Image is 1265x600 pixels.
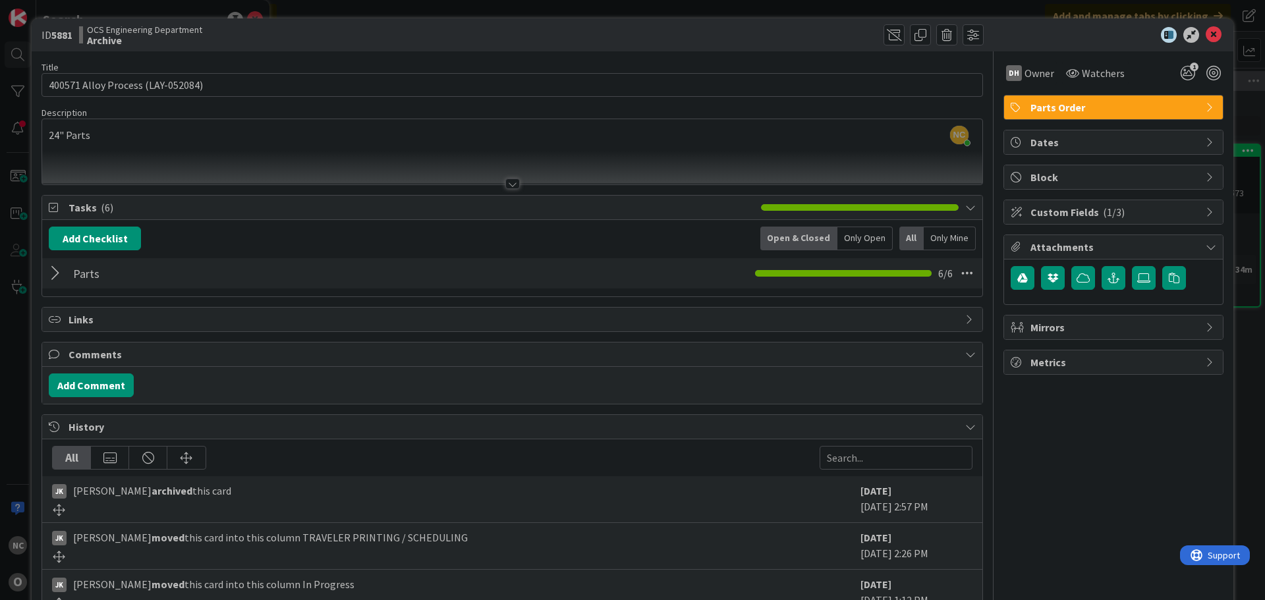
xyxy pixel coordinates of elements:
span: [PERSON_NAME] this card [73,483,231,499]
b: 5881 [51,28,72,41]
span: Owner [1025,65,1054,81]
div: Open & Closed [760,227,837,250]
span: Dates [1030,134,1199,150]
b: [DATE] [860,578,891,591]
div: All [899,227,924,250]
span: Metrics [1030,354,1199,370]
span: Watchers [1082,65,1125,81]
span: [PERSON_NAME] this card into this column In Progress [73,576,354,592]
label: Title [42,61,59,73]
button: Add Checklist [49,227,141,250]
span: Description [42,107,87,119]
div: All [53,447,91,469]
span: Mirrors [1030,319,1199,335]
b: moved [152,531,184,544]
div: JK [52,531,67,545]
b: [DATE] [860,531,891,544]
span: Attachments [1030,239,1199,255]
span: Comments [69,346,959,362]
p: 24" Parts [49,128,976,143]
span: History [69,419,959,435]
div: JK [52,578,67,592]
b: moved [152,578,184,591]
span: Tasks [69,200,754,215]
b: Archive [87,35,202,45]
b: archived [152,484,192,497]
input: Search... [820,446,972,470]
button: Add Comment [49,373,134,397]
span: Custom Fields [1030,204,1199,220]
div: [DATE] 2:26 PM [860,530,972,562]
b: [DATE] [860,484,891,497]
div: [DATE] 2:57 PM [860,483,972,516]
span: Links [69,312,959,327]
div: Only Open [837,227,893,250]
span: ID [42,27,72,43]
span: NC [950,126,969,144]
div: Only Mine [924,227,976,250]
input: type card name here... [42,73,983,97]
span: 1 [1190,63,1198,71]
div: DH [1006,65,1022,81]
span: ( 6 ) [101,201,113,214]
span: Parts Order [1030,99,1199,115]
div: JK [52,484,67,499]
span: ( 1/3 ) [1103,205,1125,219]
span: Support [28,2,60,18]
input: Add Checklist... [69,261,365,285]
span: Block [1030,169,1199,185]
span: OCS Engineering Department [87,24,202,35]
span: [PERSON_NAME] this card into this column TRAVELER PRINTING / SCHEDULING [73,530,468,545]
span: 6 / 6 [938,265,953,281]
